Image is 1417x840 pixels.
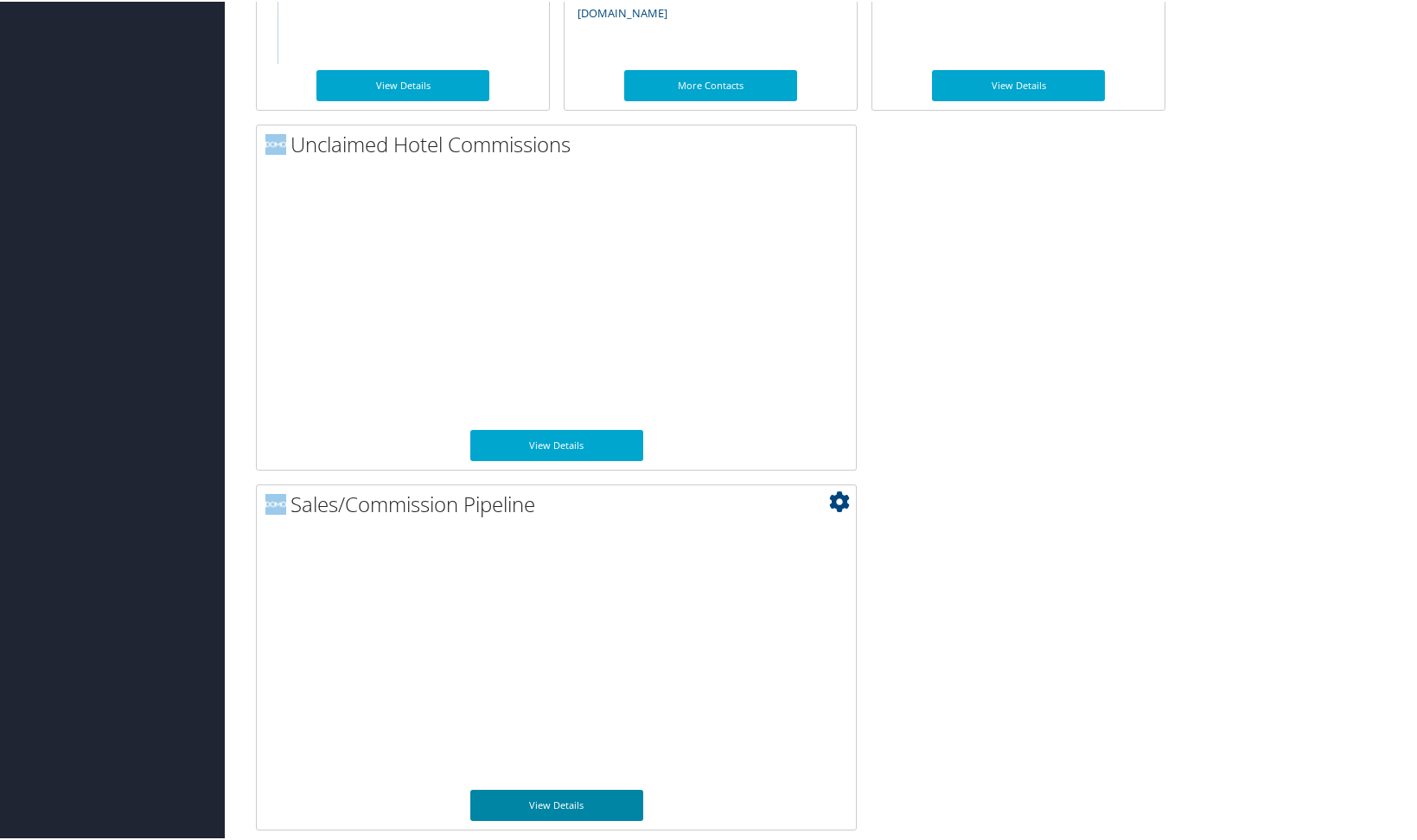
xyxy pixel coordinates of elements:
[265,488,856,517] h2: Sales/Commission Pipeline
[265,492,286,513] img: domo-logo.png
[470,788,643,819] a: View Details
[265,132,286,153] img: domo-logo.png
[316,68,489,99] a: View Details
[470,428,643,459] a: View Details
[624,68,797,99] a: More Contacts
[932,68,1105,99] a: View Details
[265,128,856,157] h2: Unclaimed Hotel Commissions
